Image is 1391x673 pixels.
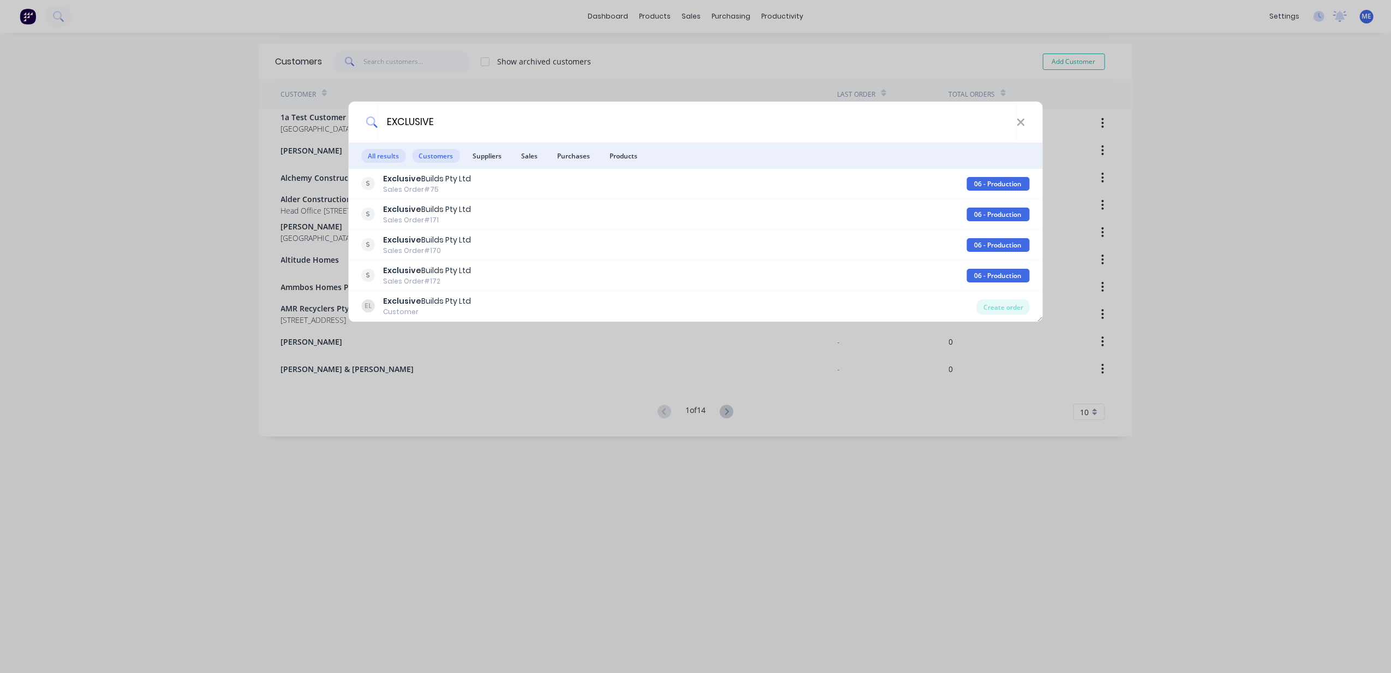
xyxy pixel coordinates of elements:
span: Sales [515,149,544,163]
span: Purchases [551,149,596,163]
div: Create order [977,299,1030,315]
span: Customers [412,149,459,163]
div: EL [361,299,374,312]
span: Suppliers [466,149,508,163]
div: Builds Pty Ltd [383,173,471,185]
div: Builds Pty Ltd [383,234,471,246]
div: 06 - Production / Shop Detailing [966,238,1029,252]
b: Exclusive [383,265,421,276]
b: Exclusive [383,173,421,184]
div: Sales Order #171 [383,215,471,225]
div: 06 - Production / Shop Detailing [966,269,1029,282]
div: Builds Pty Ltd [383,296,471,307]
span: All results [361,149,405,163]
span: Products [603,149,644,163]
b: Exclusive [383,204,421,215]
div: Sales Order #75 [383,185,471,194]
div: Sales Order #170 [383,246,471,256]
div: Customer [383,307,471,317]
b: Exclusive [383,234,421,245]
b: Exclusive [383,296,421,306]
div: 06 - Production / Shop Detailing [966,177,1029,191]
div: Builds Pty Ltd [383,265,471,276]
div: Builds Pty Ltd [383,204,471,215]
input: Start typing a customer or supplier name to create a new order... [378,102,1017,143]
div: 06 - Production / Shop Detailing [966,208,1029,221]
div: Sales Order #172 [383,276,471,286]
